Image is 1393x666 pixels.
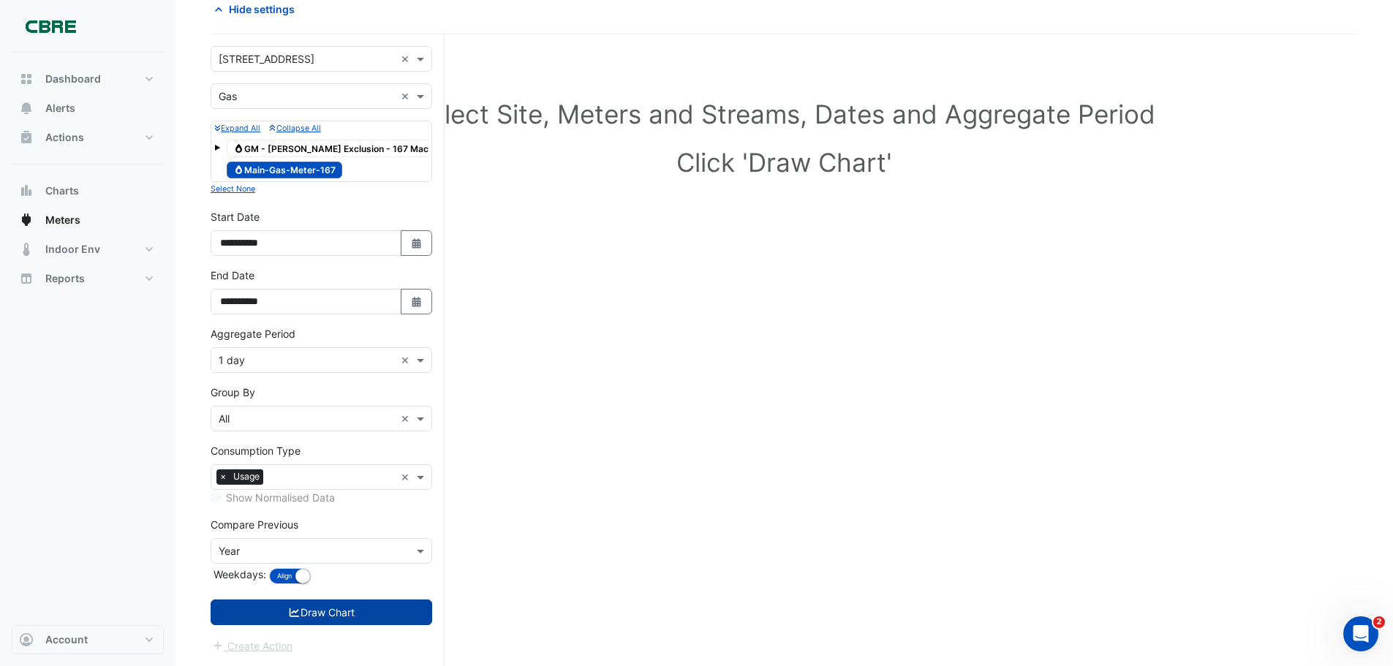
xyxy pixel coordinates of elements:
span: Meters [45,213,80,227]
fa-icon: Select Date [410,295,423,308]
label: Weekdays: [211,567,266,582]
app-icon: Indoor Env [19,242,34,257]
span: Clear [401,88,413,104]
h1: Select Site, Meters and Streams, Dates and Aggregate Period [234,99,1335,129]
label: End Date [211,268,254,283]
fa-icon: Gas [233,143,244,154]
h1: Click 'Draw Chart' [234,147,1335,178]
label: Aggregate Period [211,326,295,341]
span: Clear [401,51,413,67]
button: Account [12,625,164,654]
small: Select None [211,184,255,194]
app-icon: Reports [19,271,34,286]
label: Show Normalised Data [226,490,335,505]
label: Consumption Type [211,443,301,458]
span: Clear [401,352,413,368]
button: Collapse All [269,121,320,135]
span: Clear [401,411,413,426]
span: 2 [1373,616,1385,628]
app-icon: Alerts [19,101,34,116]
button: Reports [12,264,164,293]
button: Select None [211,182,255,195]
span: Clear [401,469,413,485]
span: GM - [PERSON_NAME] Exclusion - 167 Macquarie [227,140,462,157]
span: Account [45,632,88,647]
iframe: Intercom live chat [1343,616,1378,651]
span: Main-Gas-Meter-167 [227,162,342,179]
fa-icon: Gas [233,164,244,175]
span: Alerts [45,101,75,116]
small: Collapse All [269,124,320,133]
img: Company Logo [18,12,83,41]
button: Actions [12,123,164,152]
label: Compare Previous [211,517,298,532]
span: Dashboard [45,72,101,86]
span: × [216,469,230,484]
button: Meters [12,205,164,235]
span: Actions [45,130,84,145]
button: Indoor Env [12,235,164,264]
span: Indoor Env [45,242,100,257]
button: Alerts [12,94,164,123]
app-escalated-ticket-create-button: Please draw the charts first [211,638,293,651]
small: Expand All [214,124,260,133]
app-icon: Charts [19,183,34,198]
label: Start Date [211,209,260,224]
span: Hide settings [229,1,295,17]
span: Reports [45,271,85,286]
div: Selected meters/streams do not support normalisation [211,490,432,505]
button: Charts [12,176,164,205]
app-icon: Dashboard [19,72,34,86]
button: Dashboard [12,64,164,94]
button: Expand All [214,121,260,135]
app-icon: Actions [19,130,34,145]
label: Group By [211,385,255,400]
span: Charts [45,183,79,198]
app-icon: Meters [19,213,34,227]
span: Usage [230,469,263,484]
button: Draw Chart [211,599,432,625]
fa-icon: Select Date [410,237,423,249]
